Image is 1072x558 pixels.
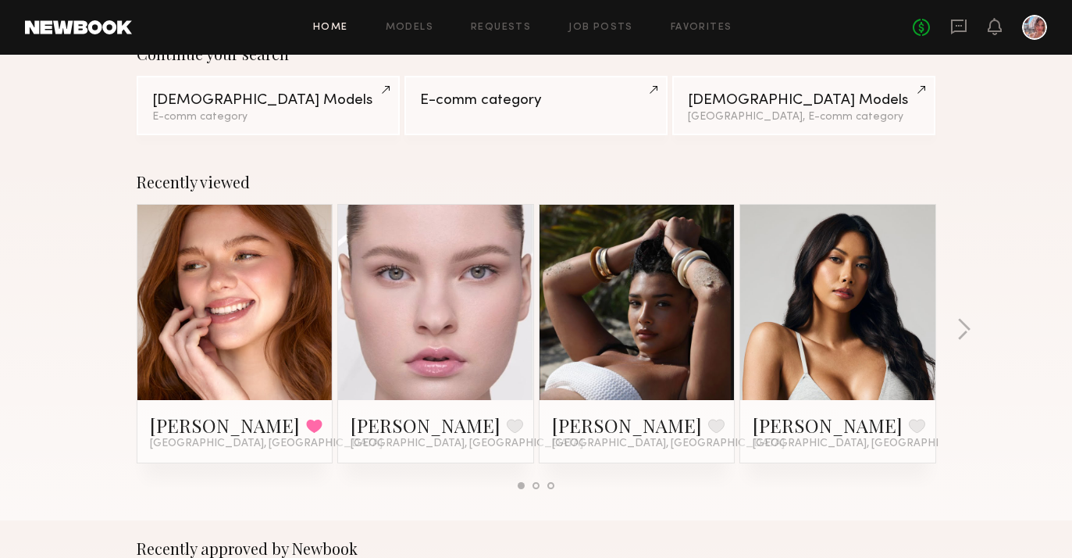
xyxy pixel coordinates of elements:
[351,413,500,438] a: [PERSON_NAME]
[150,413,300,438] a: [PERSON_NAME]
[671,23,732,33] a: Favorites
[420,93,652,108] div: E-comm category
[568,23,633,33] a: Job Posts
[753,413,903,438] a: [PERSON_NAME]
[137,45,936,63] div: Continue your search
[688,93,920,108] div: [DEMOGRAPHIC_DATA] Models
[552,438,785,450] span: [GEOGRAPHIC_DATA], [GEOGRAPHIC_DATA]
[152,93,384,108] div: [DEMOGRAPHIC_DATA] Models
[688,112,920,123] div: [GEOGRAPHIC_DATA], E-comm category
[386,23,433,33] a: Models
[351,438,583,450] span: [GEOGRAPHIC_DATA], [GEOGRAPHIC_DATA]
[137,76,400,135] a: [DEMOGRAPHIC_DATA] ModelsE-comm category
[313,23,348,33] a: Home
[753,438,985,450] span: [GEOGRAPHIC_DATA], [GEOGRAPHIC_DATA]
[137,173,936,191] div: Recently viewed
[672,76,935,135] a: [DEMOGRAPHIC_DATA] Models[GEOGRAPHIC_DATA], E-comm category
[552,413,702,438] a: [PERSON_NAME]
[150,438,383,450] span: [GEOGRAPHIC_DATA], [GEOGRAPHIC_DATA]
[152,112,384,123] div: E-comm category
[137,539,936,558] div: Recently approved by Newbook
[471,23,531,33] a: Requests
[404,76,668,135] a: E-comm category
